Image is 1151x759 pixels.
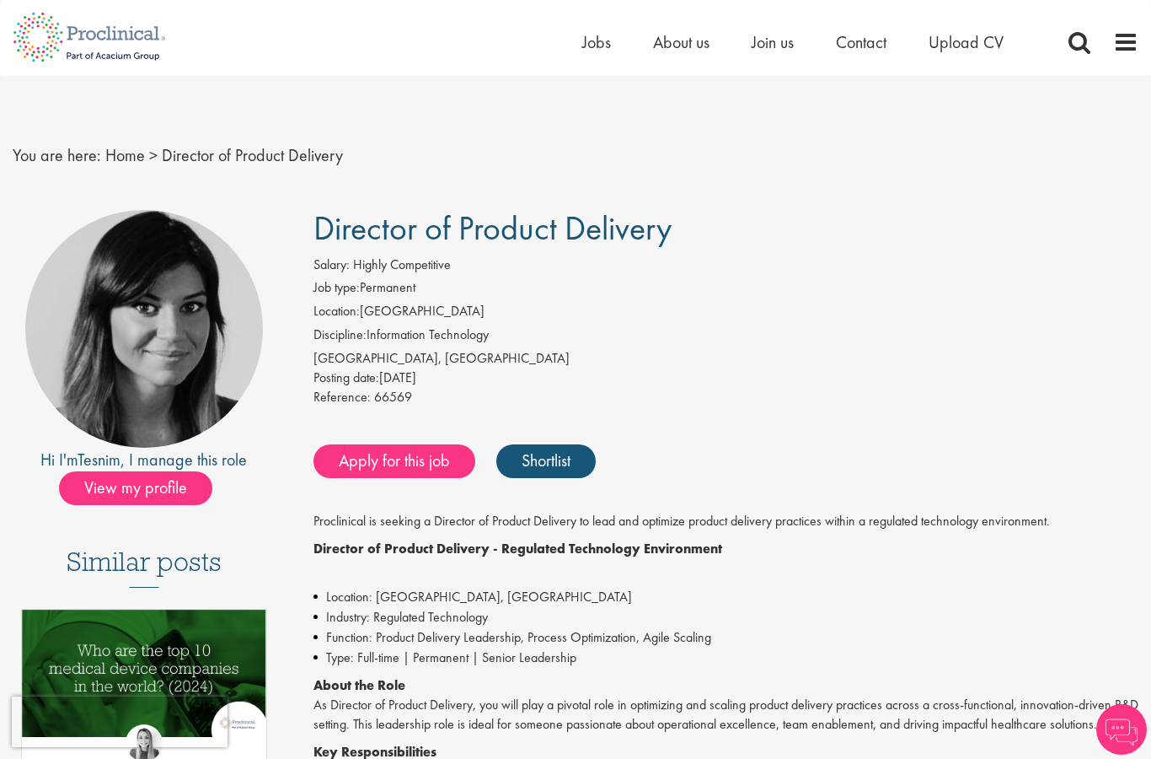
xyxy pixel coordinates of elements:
label: Salary: [313,256,350,275]
li: Industry: Regulated Technology [313,607,1139,627]
label: Discipline: [313,326,367,345]
a: Apply for this job [313,444,475,478]
li: Location: [GEOGRAPHIC_DATA], [GEOGRAPHIC_DATA] [313,587,1139,607]
span: You are here: [13,144,101,166]
h3: Similar posts [67,547,222,588]
a: About us [653,31,709,53]
label: Reference: [313,388,371,407]
a: Contact [836,31,886,53]
a: View my profile [59,475,229,497]
a: Tesnim [78,449,120,471]
li: Permanent [313,278,1139,302]
strong: About the Role [313,676,405,694]
label: Job type: [313,278,360,298]
div: Hi I'm , I manage this role [13,448,276,472]
li: Function: Product Delivery Leadership, Process Optimization, Agile Scaling [313,627,1139,648]
span: Highly Competitive [353,256,451,273]
a: Shortlist [496,444,596,478]
li: [GEOGRAPHIC_DATA] [313,302,1139,326]
a: Link to a post [22,610,266,759]
p: As Director of Product Delivery, you will play a pivotal role in optimizing and scaling product d... [313,676,1139,735]
a: Jobs [582,31,611,53]
p: Proclinical is seeking a Director of Product Delivery to lead and optimize product delivery pract... [313,512,1139,531]
span: > [149,144,158,166]
span: Director of Product Delivery [162,144,343,166]
li: Information Technology [313,326,1139,349]
span: 66569 [374,388,412,406]
strong: Director of Product Delivery - Regulated Technology Environment [313,540,722,557]
li: Type: Full-time | Permanent | Senior Leadership [313,648,1139,668]
iframe: reCAPTCHA [12,697,228,747]
img: Chatbot [1096,704,1147,755]
div: [DATE] [313,369,1139,388]
div: [GEOGRAPHIC_DATA], [GEOGRAPHIC_DATA] [313,349,1139,369]
a: breadcrumb link [105,144,145,166]
label: Location: [313,302,360,321]
img: Top 10 Medical Device Companies 2024 [22,610,266,737]
span: Posting date: [313,369,379,386]
span: Director of Product Delivery [313,207,672,250]
img: imeage of recruiter Tesnim Chagklil [25,210,263,448]
a: Join us [752,31,794,53]
a: Upload CV [929,31,1004,53]
span: View my profile [59,471,212,505]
